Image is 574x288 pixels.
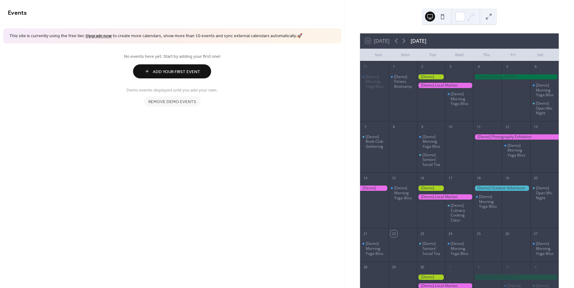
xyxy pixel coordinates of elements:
[388,74,417,89] div: [Demo] Fitness Bootcamp
[504,230,511,237] div: 26
[447,264,454,271] div: 1
[419,264,426,271] div: 30
[419,63,426,70] div: 2
[532,264,539,271] div: 4
[473,186,530,191] div: [Demo] Outdoor Adventure Day
[419,230,426,237] div: 23
[362,264,369,271] div: 28
[447,123,454,130] div: 10
[507,143,528,158] div: [Demo] Morning Yoga Bliss
[536,241,556,256] div: [Demo] Morning Yoga Bliss
[504,123,511,130] div: 12
[475,230,482,237] div: 25
[411,37,426,45] div: [DATE]
[419,49,446,61] div: Tue
[451,203,471,222] div: [Demo] Culinary Cooking Class
[392,49,419,61] div: Mon
[360,74,388,89] div: [Demo] Morning Yoga Bliss
[423,134,443,149] div: [Demo] Morning Yoga Bliss
[532,175,539,181] div: 20
[504,63,511,70] div: 5
[500,49,527,61] div: Fri
[388,186,417,200] div: [Demo] Morning Yoga Bliss
[390,175,397,181] div: 15
[153,68,200,75] span: Add Your First Event
[126,87,218,93] span: Demo events displayed until you add your own.
[423,241,443,256] div: [Demo] Seniors' Social Tea
[8,53,337,60] span: No events here yet. Start by adding your first one!
[419,123,426,130] div: 9
[532,63,539,70] div: 6
[475,63,482,70] div: 4
[362,175,369,181] div: 14
[475,264,482,271] div: 2
[479,194,499,209] div: [Demo] Morning Yoga Bliss
[447,230,454,237] div: 24
[144,96,201,107] button: Remove demo events
[366,241,386,256] div: [Demo] Morning Yoga Bliss
[504,264,511,271] div: 3
[447,63,454,70] div: 3
[419,175,426,181] div: 16
[536,101,556,116] div: [Demo] Open Mic Night
[390,123,397,130] div: 8
[451,241,471,256] div: [Demo] Morning Yoga Bliss
[9,33,302,39] span: This site is currently using the free tier. to create more calendars, show more than 10 events an...
[360,186,388,191] div: [Demo] Photography Exhibition
[423,152,443,167] div: [Demo] Seniors' Social Tea
[362,123,369,130] div: 7
[445,203,473,222] div: [Demo] Culinary Cooking Class
[473,275,559,280] div: [Demo] Family Fun Fair
[473,134,559,140] div: [Demo] Photography Exhibition
[390,63,397,70] div: 1
[394,186,414,200] div: [Demo] Morning Yoga Bliss
[417,241,445,256] div: [Demo] Seniors' Social Tea
[475,123,482,130] div: 11
[8,7,27,19] span: Events
[417,275,445,280] div: [Demo] Gardening Workshop
[446,49,473,61] div: Wed
[502,143,530,158] div: [Demo] Morning Yoga Bliss
[417,194,474,200] div: [Demo] Local Market
[148,98,196,105] span: Remove demo events
[530,241,559,256] div: [Demo] Morning Yoga Bliss
[365,49,392,61] div: Sun
[445,92,473,106] div: [Demo] Morning Yoga Bliss
[86,32,112,40] a: Upgrade now
[447,175,454,181] div: 17
[536,186,556,200] div: [Demo] Open Mic Night
[504,175,511,181] div: 19
[417,152,445,167] div: [Demo] Seniors' Social Tea
[394,74,414,89] div: [Demo] Fitness Bootcamp
[473,49,500,61] div: Thu
[366,74,386,89] div: [Demo] Morning Yoga Bliss
[473,194,502,209] div: [Demo] Morning Yoga Bliss
[536,83,556,97] div: [Demo] Morning Yoga Bliss
[530,186,559,200] div: [Demo] Open Mic Night
[417,83,474,88] div: [Demo] Local Market
[390,264,397,271] div: 29
[417,186,445,191] div: [Demo] Gardening Workshop
[360,134,388,149] div: [Demo] Book Club Gathering
[8,64,337,78] a: Add Your First Event
[445,241,473,256] div: [Demo] Morning Yoga Bliss
[417,74,445,80] div: [Demo] Gardening Workshop
[366,134,386,149] div: [Demo] Book Club Gathering
[360,241,388,256] div: [Demo] Morning Yoga Bliss
[362,63,369,70] div: 31
[417,134,445,149] div: [Demo] Morning Yoga Bliss
[475,175,482,181] div: 18
[473,74,559,80] div: [Demo] Family Fun Fair
[532,230,539,237] div: 27
[133,64,211,78] button: Add Your First Event
[451,92,471,106] div: [Demo] Morning Yoga Bliss
[530,101,559,116] div: [Demo] Open Mic Night
[530,83,559,97] div: [Demo] Morning Yoga Bliss
[532,123,539,130] div: 13
[362,230,369,237] div: 21
[390,230,397,237] div: 22
[527,49,554,61] div: Sat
